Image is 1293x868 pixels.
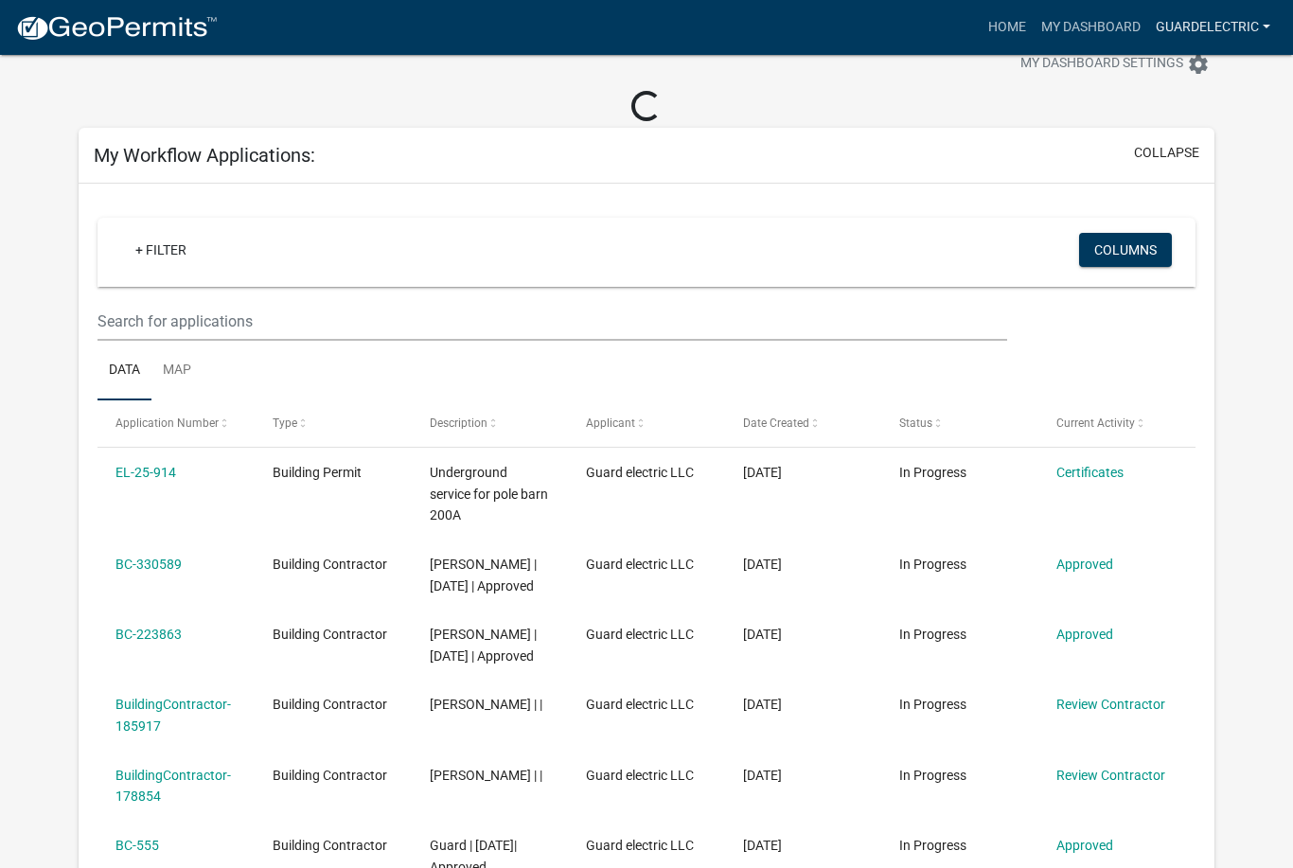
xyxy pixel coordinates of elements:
span: Guard electric LLC [586,465,694,480]
a: BC-330589 [115,557,182,572]
a: Review Contractor [1056,697,1165,712]
span: Applicant [586,416,635,430]
button: collapse [1134,143,1199,163]
span: In Progress [899,465,966,480]
span: Building Contractor [273,768,387,783]
button: My Dashboard Settingssettings [1005,45,1225,82]
datatable-header-cell: Current Activity [1038,400,1196,446]
span: David Guard | | [430,697,542,712]
span: My Dashboard Settings [1020,53,1183,76]
span: 10/05/2023 [743,768,782,783]
span: In Progress [899,768,966,783]
span: David Guard | 01/01/2025 | Approved [430,557,537,593]
span: Guard electric LLC [586,838,694,853]
span: 02/27/2023 [743,838,782,853]
a: BC-555 [115,838,159,853]
a: EL-25-914 [115,465,176,480]
a: Home [981,9,1034,45]
a: Certificates [1056,465,1124,480]
i: settings [1187,53,1210,76]
a: Data [97,341,151,401]
span: Building Permit [273,465,362,480]
a: Approved [1056,557,1113,572]
span: Building Contractor [273,838,387,853]
a: + Filter [120,233,202,267]
span: In Progress [899,838,966,853]
span: 10/31/2024 [743,557,782,572]
span: Type [273,416,297,430]
span: Current Activity [1056,416,1135,430]
a: Review Contractor [1056,768,1165,783]
a: BuildingContractor-178854 [115,768,231,805]
datatable-header-cell: Applicant [568,400,725,446]
a: Map [151,341,203,401]
a: BuildingContractor-185917 [115,697,231,734]
span: Building Contractor [273,697,387,712]
a: Approved [1056,838,1113,853]
span: Guard electric LLC [586,768,694,783]
span: Status [899,416,932,430]
span: Description [430,416,487,430]
span: In Progress [899,627,966,642]
a: BC-223863 [115,627,182,642]
datatable-header-cell: Application Number [97,400,255,446]
span: Date Created [743,416,809,430]
span: Guard electric LLC [586,627,694,642]
button: Columns [1079,233,1172,267]
datatable-header-cell: Type [255,400,412,446]
a: Guardelectric [1148,9,1278,45]
span: David Guard | | [430,768,542,783]
span: Building Contractor [273,557,387,572]
datatable-header-cell: Status [881,400,1038,446]
span: David Guard | 02/20/2024 | Approved [430,627,537,664]
span: Building Contractor [273,627,387,642]
input: Search for applications [97,302,1007,341]
datatable-header-cell: Date Created [725,400,882,446]
datatable-header-cell: Description [411,400,568,446]
a: Approved [1056,627,1113,642]
span: In Progress [899,557,966,572]
span: Underground service for pole barn 200A [430,465,548,523]
span: 02/20/2024 [743,627,782,642]
span: 06/02/2025 [743,465,782,480]
h5: My Workflow Applications: [94,144,315,167]
span: Application Number [115,416,219,430]
span: In Progress [899,697,966,712]
span: 10/27/2023 [743,697,782,712]
a: My Dashboard [1034,9,1148,45]
span: Guard electric LLC [586,697,694,712]
span: Guard electric LLC [586,557,694,572]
